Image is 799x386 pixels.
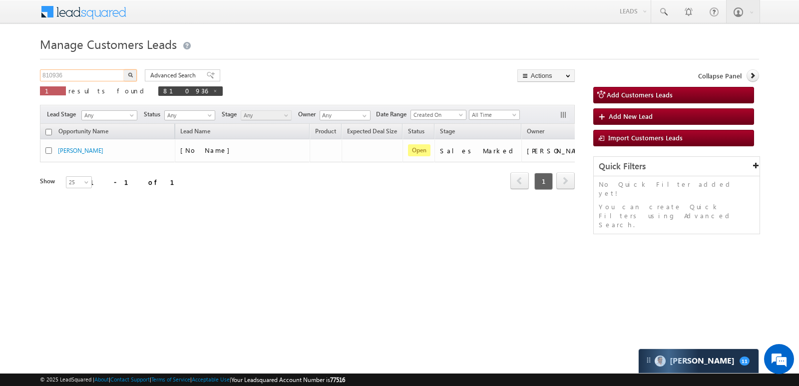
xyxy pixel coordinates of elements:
[47,110,80,119] span: Lead Stage
[298,110,320,119] span: Owner
[175,126,215,139] span: Lead Name
[608,133,683,142] span: Import Customers Leads
[241,111,289,120] span: Any
[510,173,529,189] a: prev
[527,127,544,135] span: Owner
[342,126,402,139] a: Expected Deal Size
[527,146,592,155] div: [PERSON_NAME]
[192,376,230,383] a: Acceptable Use
[469,110,517,119] span: All Time
[110,376,150,383] a: Contact Support
[222,110,241,119] span: Stage
[376,110,410,119] span: Date Range
[408,144,430,156] span: Open
[410,110,466,120] a: Created On
[165,111,212,120] span: Any
[435,126,460,139] a: Stage
[320,110,371,120] input: Type to Search
[45,86,61,95] span: 1
[164,110,215,120] a: Any
[66,178,93,187] span: 25
[411,110,463,119] span: Created On
[128,72,133,77] img: Search
[66,176,92,188] a: 25
[517,69,575,82] button: Actions
[150,71,199,80] span: Advanced Search
[638,349,759,374] div: carter-dragCarter[PERSON_NAME]11
[58,127,108,135] span: Opportunity Name
[163,86,208,95] span: 810936
[534,173,553,190] span: 1
[151,376,190,383] a: Terms of Service
[315,127,336,135] span: Product
[58,147,103,154] a: [PERSON_NAME]
[440,146,517,155] div: Sales Marked
[231,376,345,384] span: Your Leadsquared Account Number is
[510,172,529,189] span: prev
[556,172,575,189] span: next
[45,129,52,135] input: Check all records
[40,177,58,186] div: Show
[469,110,520,120] a: All Time
[698,71,742,80] span: Collapse Panel
[81,110,137,120] a: Any
[90,176,186,188] div: 1 - 1 of 1
[40,375,345,385] span: © 2025 LeadSquared | | | | |
[599,202,755,229] p: You can create Quick Filters using Advanced Search.
[241,110,292,120] a: Any
[180,146,235,154] span: [No Name]
[330,376,345,384] span: 77516
[82,111,134,120] span: Any
[144,110,164,119] span: Status
[607,90,673,99] span: Add Customers Leads
[599,180,755,198] p: No Quick Filter added yet!
[403,126,429,139] a: Status
[357,111,370,121] a: Show All Items
[40,36,177,52] span: Manage Customers Leads
[68,86,148,95] span: results found
[53,126,113,139] a: Opportunity Name
[594,157,760,176] div: Quick Filters
[440,127,455,135] span: Stage
[347,127,397,135] span: Expected Deal Size
[94,376,109,383] a: About
[556,173,575,189] a: next
[609,112,653,120] span: Add New Lead
[740,357,750,366] span: 11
